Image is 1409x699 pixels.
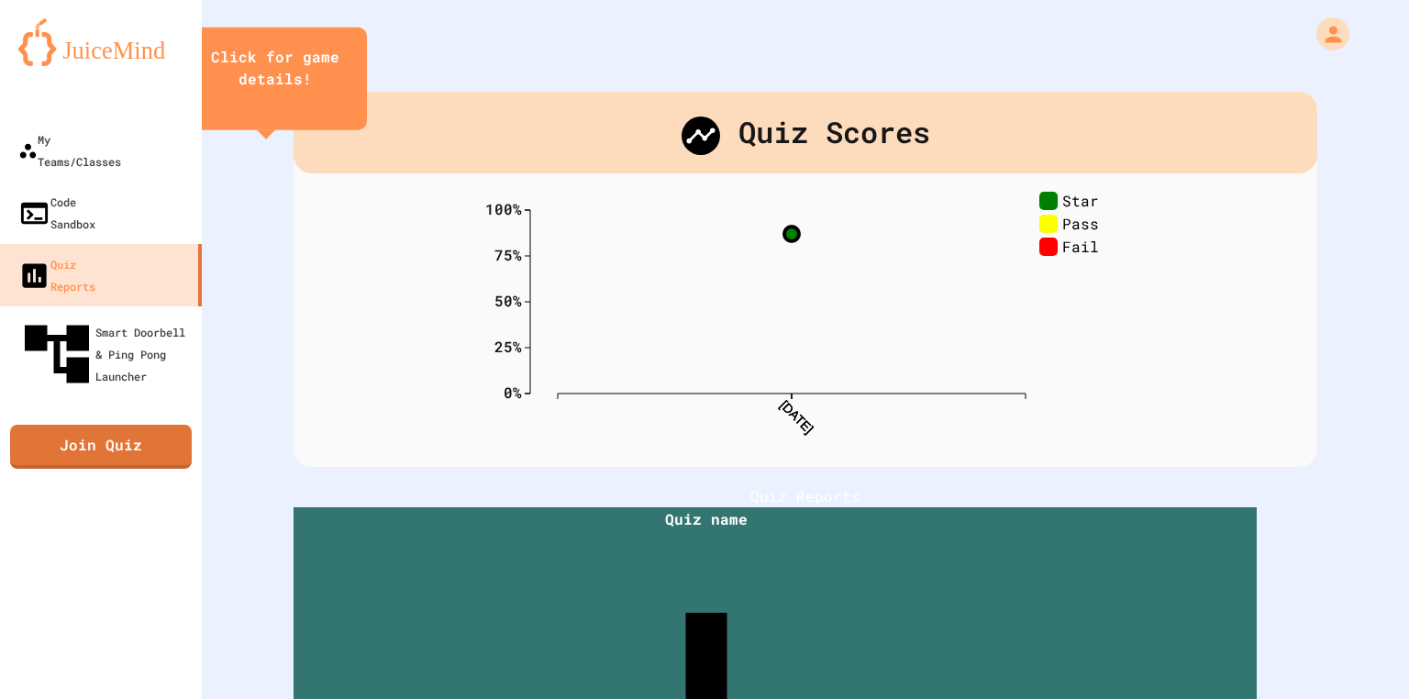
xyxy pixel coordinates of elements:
img: logo-orange.svg [18,18,183,66]
text: Star [1062,190,1099,209]
div: My Account [1297,13,1354,55]
h1: Quiz Reports [294,485,1317,507]
text: 100% [485,199,522,218]
div: Quiz Scores [294,92,1317,173]
div: Code Sandbox [18,191,95,235]
text: 25% [494,337,522,356]
div: Smart Doorbell & Ping Pong Launcher [18,316,194,393]
div: Quiz Reports [18,253,95,297]
text: [DATE] [777,397,815,436]
text: 50% [494,291,522,310]
a: Join Quiz [10,425,192,469]
text: Pass [1062,213,1099,232]
text: 0% [504,383,522,402]
div: Click for game details! [202,46,349,90]
div: My Teams/Classes [18,128,121,172]
text: Fail [1062,236,1099,255]
text: 75% [494,245,522,264]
